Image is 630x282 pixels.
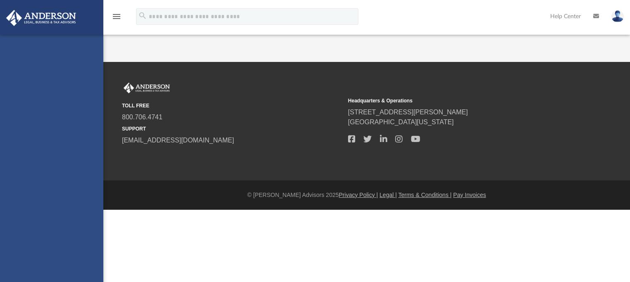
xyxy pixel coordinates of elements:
[122,83,172,93] img: Anderson Advisors Platinum Portal
[112,16,122,21] a: menu
[453,192,486,198] a: Pay Invoices
[348,109,468,116] a: [STREET_ADDRESS][PERSON_NAME]
[122,125,342,133] small: SUPPORT
[138,11,147,20] i: search
[122,102,342,109] small: TOLL FREE
[348,97,568,104] small: Headquarters & Operations
[611,10,624,22] img: User Pic
[122,114,162,121] a: 800.706.4741
[339,192,378,198] a: Privacy Policy |
[379,192,397,198] a: Legal |
[4,10,79,26] img: Anderson Advisors Platinum Portal
[103,191,630,199] div: © [PERSON_NAME] Advisors 2025
[348,118,454,126] a: [GEOGRAPHIC_DATA][US_STATE]
[122,137,234,144] a: [EMAIL_ADDRESS][DOMAIN_NAME]
[112,12,122,21] i: menu
[399,192,452,198] a: Terms & Conditions |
